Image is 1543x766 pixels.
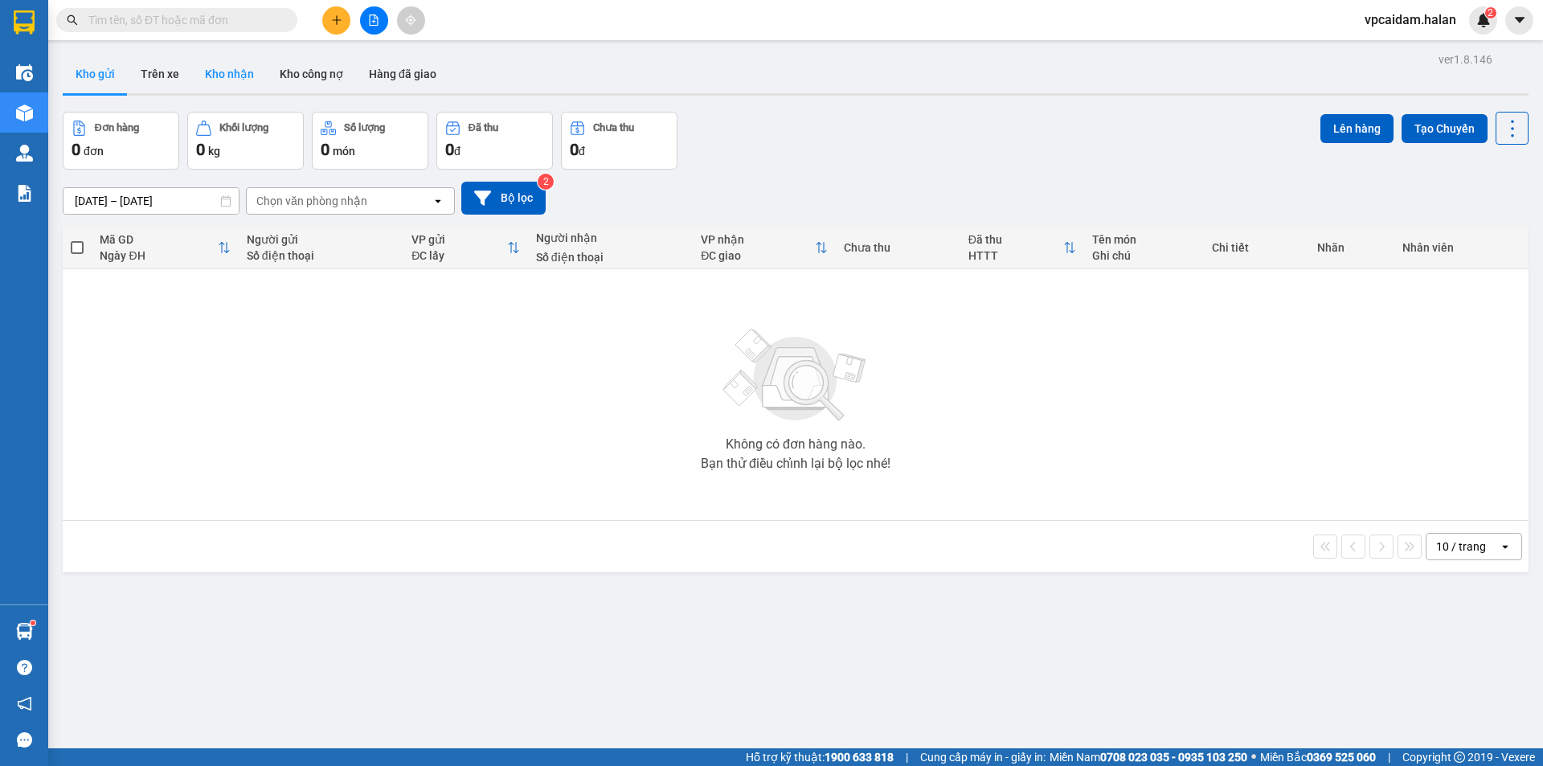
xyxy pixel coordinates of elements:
[322,6,350,35] button: plus
[84,145,104,158] span: đơn
[1320,114,1394,143] button: Lên hàng
[331,14,342,26] span: plus
[368,14,379,26] span: file-add
[128,55,192,93] button: Trên xe
[247,233,395,246] div: Người gửi
[432,195,444,207] svg: open
[1488,7,1493,18] span: 2
[16,623,33,640] img: warehouse-icon
[701,457,890,470] div: Bạn thử điều chỉnh lại bộ lọc nhé!
[469,122,498,133] div: Đã thu
[1505,6,1533,35] button: caret-down
[538,174,554,190] sup: 2
[344,122,385,133] div: Số lượng
[1092,249,1195,262] div: Ghi chú
[63,188,239,214] input: Select a date range.
[1499,540,1512,553] svg: open
[1092,233,1195,246] div: Tên món
[397,6,425,35] button: aim
[1307,751,1376,764] strong: 0369 525 060
[411,233,506,246] div: VP gửi
[1260,748,1376,766] span: Miền Bắc
[579,145,585,158] span: đ
[1388,748,1390,766] span: |
[72,140,80,159] span: 0
[968,249,1064,262] div: HTTT
[1402,241,1520,254] div: Nhân viên
[187,112,304,170] button: Khối lượng0kg
[701,249,815,262] div: ĐC giao
[693,227,836,269] th: Toggle SortBy
[1212,241,1301,254] div: Chi tiết
[16,64,33,81] img: warehouse-icon
[321,140,329,159] span: 0
[67,14,78,26] span: search
[701,233,815,246] div: VP nhận
[219,122,268,133] div: Khối lượng
[1512,13,1527,27] span: caret-down
[906,748,908,766] span: |
[100,249,217,262] div: Ngày ĐH
[844,241,952,254] div: Chưa thu
[1251,754,1256,760] span: ⚪️
[63,55,128,93] button: Kho gửi
[1352,10,1469,30] span: vpcaidam.halan
[1402,114,1488,143] button: Tạo Chuyến
[16,104,33,121] img: warehouse-icon
[192,55,267,93] button: Kho nhận
[16,145,33,162] img: warehouse-icon
[561,112,677,170] button: Chưa thu0đ
[1436,539,1486,555] div: 10 / trang
[403,227,527,269] th: Toggle SortBy
[17,732,32,748] span: message
[196,140,205,159] span: 0
[95,122,139,133] div: Đơn hàng
[454,145,460,158] span: đ
[715,319,876,432] img: svg+xml;base64,PHN2ZyBjbGFzcz0ibGlzdC1wbHVnX19zdmciIHhtbG5zPSJodHRwOi8vd3d3LnczLm9yZy8yMDAwL3N2Zy...
[405,14,416,26] span: aim
[1050,748,1247,766] span: Miền Nam
[536,231,685,244] div: Người nhận
[1485,7,1496,18] sup: 2
[445,140,454,159] span: 0
[461,182,546,215] button: Bộ lọc
[825,751,894,764] strong: 1900 633 818
[247,249,395,262] div: Số điện thoại
[92,227,238,269] th: Toggle SortBy
[920,748,1046,766] span: Cung cấp máy in - giấy in:
[1476,13,1491,27] img: icon-new-feature
[88,11,278,29] input: Tìm tên, số ĐT hoặc mã đơn
[333,145,355,158] span: món
[360,6,388,35] button: file-add
[208,145,220,158] span: kg
[436,112,553,170] button: Đã thu0đ
[100,233,217,246] div: Mã GD
[14,10,35,35] img: logo-vxr
[312,112,428,170] button: Số lượng0món
[356,55,449,93] button: Hàng đã giao
[17,696,32,711] span: notification
[593,122,634,133] div: Chưa thu
[1439,51,1492,68] div: ver 1.8.146
[267,55,356,93] button: Kho công nợ
[1100,751,1247,764] strong: 0708 023 035 - 0935 103 250
[411,249,506,262] div: ĐC lấy
[1317,241,1387,254] div: Nhãn
[1454,752,1465,763] span: copyright
[63,112,179,170] button: Đơn hàng0đơn
[746,748,894,766] span: Hỗ trợ kỹ thuật:
[536,251,685,264] div: Số điện thoại
[17,660,32,675] span: question-circle
[31,621,35,625] sup: 1
[570,140,579,159] span: 0
[256,193,367,209] div: Chọn văn phòng nhận
[726,438,866,451] div: Không có đơn hàng nào.
[968,233,1064,246] div: Đã thu
[16,185,33,202] img: solution-icon
[960,227,1085,269] th: Toggle SortBy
